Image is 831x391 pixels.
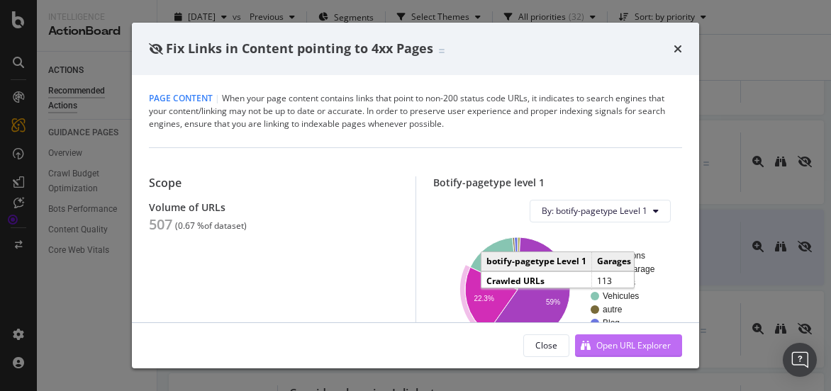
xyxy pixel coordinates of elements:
text: Fiche-Garage [603,264,655,274]
span: Fix Links in Content pointing to 4xx Pages [166,40,433,57]
div: times [674,40,682,58]
text: Garages [603,278,635,288]
text: autre [603,305,623,314]
text: Blog [603,318,620,328]
div: When your page content contains links that point to non-200 status code URLs, it indicates to sea... [149,92,682,130]
div: Scope [149,176,398,190]
img: Equal [439,49,445,53]
text: 59% [546,297,560,305]
text: 22.3% [474,295,493,302]
span: | [215,92,220,104]
button: By: botify-pagetype Level 1 [530,200,671,222]
div: ( 0.67 % of dataset ) [175,221,247,231]
span: By: botify-pagetype Level 1 [542,205,647,217]
text: Prestations [603,251,645,261]
text: Vehicules [603,291,639,301]
span: Page Content [149,92,213,104]
button: Close [523,334,569,357]
svg: A chart. [445,234,666,345]
div: 507 [149,216,172,233]
div: Open URL Explorer [596,339,671,351]
div: Botify-pagetype level 1 [433,176,683,188]
div: Open Intercom Messenger [783,343,817,377]
div: Close [535,339,557,351]
div: Volume of URLs [149,201,398,213]
div: eye-slash [149,43,163,55]
button: Open URL Explorer [575,334,682,357]
div: modal [132,23,699,368]
text: 16.4% [486,256,506,263]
